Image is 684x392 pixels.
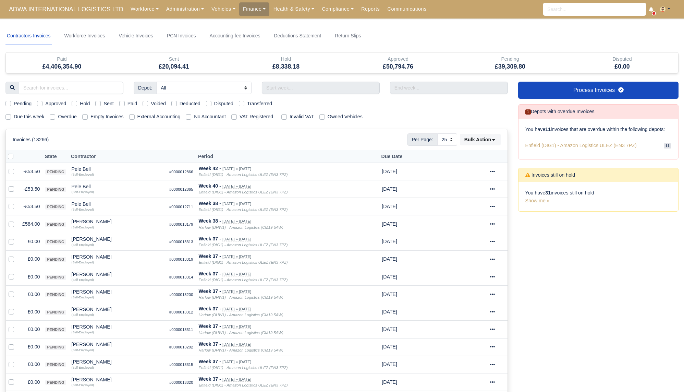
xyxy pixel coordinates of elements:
span: 3 weeks from now [382,239,397,244]
div: Pele Bell [72,184,164,189]
small: [DATE] » [DATE] [222,202,251,206]
i: Enfield (DIG1) - Amazon Logistics ULEZ (EN3 7PZ) [199,207,288,212]
h5: £8,338.18 [235,63,337,70]
td: £0.00 [20,373,42,391]
th: Contractor [69,150,167,163]
div: [PERSON_NAME] [72,237,164,241]
span: ADWA INTERNATIONAL LOGISTICS LTD [5,2,127,16]
strong: Week 40 - [199,183,221,189]
strong: Week 37 - [199,323,221,329]
div: [PERSON_NAME] [72,307,164,312]
div: Pele Bell [72,202,164,206]
input: End week... [390,82,508,94]
small: [DATE] » [DATE] [222,342,251,347]
small: [DATE] » [DATE] [222,307,251,311]
small: #0000013312 [169,310,193,314]
div: [PERSON_NAME] [72,254,164,259]
a: ADWA INTERNATIONAL LOGISTICS LTD [5,3,127,16]
small: (Self-Employed) [72,313,94,317]
a: Enfield (DIG1) - Amazon Logistics ULEZ (EN3 7PZ) 11 [525,139,672,152]
strong: Week 37 - [199,271,221,276]
i: Enfield (DIG1) - Amazon Logistics ULEZ (EN3 7PZ) [199,173,288,177]
strong: 31 [545,190,551,195]
small: #0000013315 [169,363,193,367]
td: £0.00 [20,286,42,303]
td: £0.00 [20,268,42,285]
label: Approved [45,100,66,108]
div: [PERSON_NAME] [72,377,164,382]
span: 11 [664,143,671,149]
label: VAT Registered [240,113,273,121]
div: Hold [235,55,337,63]
span: pending [45,204,66,210]
p: You have invoices that are overdue within the following depots: [525,126,672,133]
td: £0.00 [20,233,42,250]
div: [PERSON_NAME] [72,219,164,224]
a: Show me » [525,198,550,203]
span: pending [45,310,66,315]
a: Finance [239,2,270,16]
a: Compliance [318,2,357,16]
div: You have invoices still on hold [518,182,679,212]
label: Invalid VAT [290,113,314,121]
div: Hold [230,52,342,73]
label: Voided [151,100,166,108]
div: Pending [459,55,561,63]
small: [DATE] » [DATE] [222,272,251,276]
label: External Accounting [137,113,181,121]
strong: Week 37 - [199,306,221,311]
a: Process Invoices [518,82,679,99]
small: (Self-Employed) [72,173,94,176]
a: Workforce [127,2,162,16]
div: [PERSON_NAME] [72,324,164,329]
span: 1 month from now [382,186,397,192]
span: pending [45,292,66,297]
button: Bulk Action [460,134,501,145]
strong: Week 37 - [199,288,221,294]
span: pending [45,380,66,385]
small: (Self-Employed) [72,348,94,352]
i: Harlow (DHW1) - Amazon Logistics (CM19 5AW) [199,331,283,335]
span: pending [45,222,66,227]
span: 3 weeks from now [382,326,397,332]
small: #0000013314 [169,275,193,279]
label: Disputed [214,100,233,108]
div: Paid [11,55,113,63]
small: [DATE] » [DATE] [222,184,251,189]
td: -£53.50 [20,198,42,215]
div: [PERSON_NAME] [72,359,164,364]
a: Deductions Statement [272,27,322,45]
strong: Week 38 - [199,218,221,224]
div: [PERSON_NAME] [72,289,164,294]
label: No Accountant [194,113,226,121]
div: Approved [347,55,449,63]
small: #0000013319 [169,257,193,261]
small: #0000013200 [169,293,193,297]
td: £584.00 [20,215,42,233]
a: Return Slips [333,27,362,45]
h5: £0.00 [571,63,673,70]
th: Period [196,150,379,163]
span: 3 weeks from now [382,292,397,297]
small: (Self-Employed) [72,296,94,299]
td: £0.00 [20,356,42,373]
input: Search... [543,3,646,16]
span: 3 weeks from now [382,309,397,314]
td: £0.00 [20,321,42,338]
small: (Self-Employed) [72,190,94,194]
strong: Week 37 - [199,236,221,241]
small: [DATE] » [DATE] [222,219,251,224]
i: Harlow (DHW1) - Amazon Logistics (CM19 5AW) [199,295,283,299]
label: Paid [127,100,137,108]
div: Pele Bell [72,167,164,171]
h6: Depots with overdue Invoices [525,109,595,115]
input: Search for invoices... [19,82,123,94]
strong: 11 [545,127,551,132]
span: pending [45,327,66,332]
a: Vehicles [208,2,239,16]
small: (Self-Employed) [72,208,94,211]
label: Empty Invoices [90,113,124,121]
i: Harlow (DHW1) - Amazon Logistics (CM19 5AW) [199,313,283,317]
